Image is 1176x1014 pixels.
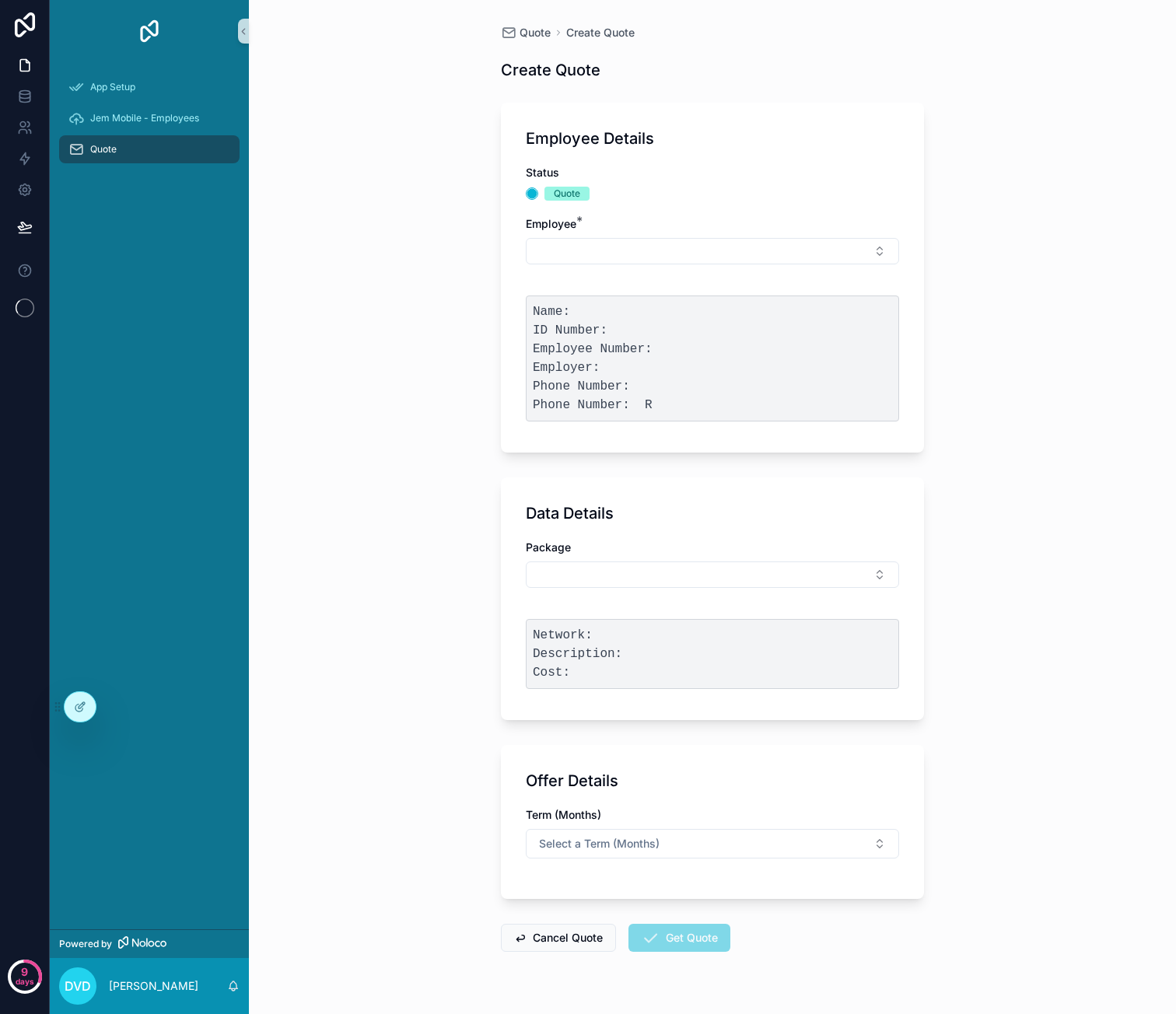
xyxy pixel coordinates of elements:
[501,25,551,40] a: Quote
[50,62,249,184] div: scrollable content
[526,295,899,421] pre: Name: ID Number: Employee Number: Employer: Phone Number: Phone Number: R
[90,112,199,124] span: Jem Mobile - Employees
[526,238,899,264] button: Select Button
[90,81,135,93] span: App Setup
[526,829,899,858] button: Select Button
[526,619,899,689] pre: Network: Description: Cost:
[526,166,559,179] span: Status
[526,770,618,792] h1: Offer Details
[526,540,571,554] span: Package
[59,73,240,101] a: App Setup
[526,217,576,230] span: Employee
[539,836,660,851] span: Select a Term (Months)
[16,970,34,992] p: days
[109,978,198,994] p: [PERSON_NAME]
[520,25,551,40] span: Quote
[59,104,240,132] a: Jem Mobile - Employees
[65,977,91,995] span: Dvd
[526,128,654,149] h1: Employee Details
[90,143,117,156] span: Quote
[526,502,614,524] h1: Data Details
[59,135,240,163] a: Quote
[566,25,635,40] a: Create Quote
[59,938,112,950] span: Powered by
[21,964,28,980] p: 9
[137,19,162,44] img: App logo
[526,808,601,821] span: Term (Months)
[501,924,616,952] button: Cancel Quote
[554,187,580,201] div: Quote
[501,59,600,81] h1: Create Quote
[526,561,899,588] button: Select Button
[50,929,249,958] a: Powered by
